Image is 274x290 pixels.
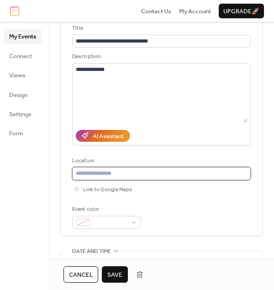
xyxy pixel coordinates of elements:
div: AI Assistant [93,132,124,141]
span: Settings [9,110,31,119]
button: AI Assistant [76,130,130,142]
span: Contact Us [141,7,171,16]
a: Design [4,87,42,102]
span: My Events [9,32,36,41]
span: Date and time [72,247,111,256]
button: Save [102,266,128,283]
a: Form [4,126,42,140]
button: Upgrade🚀 [219,4,264,18]
a: Contact Us [141,6,171,16]
span: Views [9,71,25,80]
a: My Account [179,6,211,16]
a: Connect [4,48,42,63]
span: Connect [9,52,32,61]
span: Upgrade 🚀 [223,7,259,16]
span: My Account [179,7,211,16]
div: Title [72,24,249,33]
a: My Events [4,29,42,43]
img: logo [10,6,19,16]
div: Description [72,52,249,61]
a: Views [4,68,42,82]
span: Design [9,91,27,100]
span: Cancel [69,270,93,279]
button: Cancel [63,266,98,283]
a: Settings [4,107,42,121]
div: Location [72,156,249,166]
span: Save [107,270,122,279]
div: Event color [72,205,139,214]
span: Link to Google Maps [83,185,132,194]
span: Form [9,129,23,138]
